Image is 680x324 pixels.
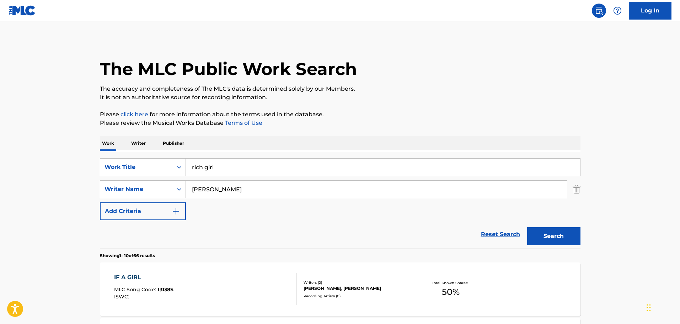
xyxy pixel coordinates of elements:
[573,180,580,198] img: Delete Criterion
[613,6,622,15] img: help
[9,5,36,16] img: MLC Logo
[100,85,580,93] p: The accuracy and completeness of The MLC's data is determined solely by our Members.
[114,273,173,282] div: IF A GIRL
[647,297,651,318] div: Drag
[432,280,470,286] p: Total Known Shares:
[100,58,357,80] h1: The MLC Public Work Search
[114,286,158,293] span: MLC Song Code :
[527,227,580,245] button: Search
[172,207,180,216] img: 9d2ae6d4665cec9f34b9.svg
[100,119,580,127] p: Please review the Musical Works Database
[100,110,580,119] p: Please for more information about the terms used in the database.
[442,286,460,298] span: 50 %
[105,163,168,171] div: Work Title
[105,185,168,193] div: Writer Name
[610,4,625,18] div: Help
[629,2,671,20] a: Log In
[100,158,580,249] form: Search Form
[224,119,262,126] a: Terms of Use
[100,93,580,102] p: It is not an authoritative source for recording information.
[304,293,411,299] div: Recording Artists ( 0 )
[477,227,524,242] a: Reset Search
[592,4,606,18] a: Public Search
[158,286,173,293] span: I3138S
[121,111,148,118] a: click here
[644,290,680,324] iframe: Chat Widget
[161,136,186,151] p: Publisher
[114,293,131,300] span: ISWC :
[595,6,603,15] img: search
[304,280,411,285] div: Writers ( 2 )
[304,285,411,292] div: [PERSON_NAME], [PERSON_NAME]
[100,202,186,220] button: Add Criteria
[100,253,155,259] p: Showing 1 - 10 of 66 results
[100,136,116,151] p: Work
[129,136,148,151] p: Writer
[100,262,580,316] a: IF A GIRLMLC Song Code:I3138SISWC:Writers (2)[PERSON_NAME], [PERSON_NAME]Recording Artists (0)Tot...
